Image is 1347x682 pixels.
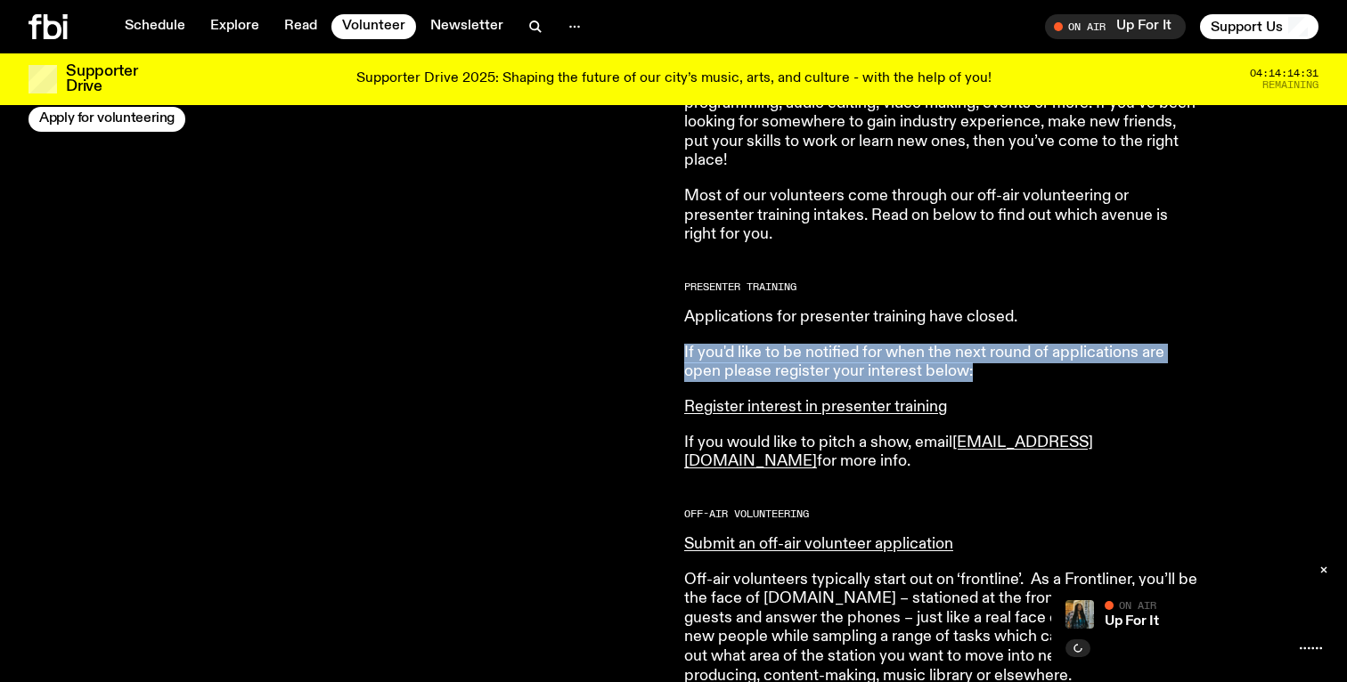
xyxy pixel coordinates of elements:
[1262,80,1318,90] span: Remaining
[1045,14,1186,39] button: On AirUp For It
[1211,19,1283,35] span: Support Us
[200,14,270,39] a: Explore
[684,308,1197,328] p: Applications for presenter training have closed.
[1119,599,1156,611] span: On Air
[114,14,196,39] a: Schedule
[29,107,185,132] a: Apply for volunteering
[331,14,416,39] a: Volunteer
[684,282,1197,292] h2: Presenter Training
[420,14,514,39] a: Newsletter
[1200,14,1318,39] button: Support Us
[1105,614,1159,629] a: Up For It
[273,14,328,39] a: Read
[1065,600,1094,629] img: Ify - a Brown Skin girl with black braided twists, looking up to the side with her tongue stickin...
[684,536,953,552] a: Submit an off-air volunteer application
[684,509,1197,519] h2: Off-Air Volunteering
[684,344,1197,382] p: If you'd like to be notified for when the next round of applications are open please register you...
[684,187,1197,245] p: Most of our volunteers come through our off-air volunteering or presenter training intakes. Read ...
[1250,69,1318,78] span: 04:14:14:31
[356,71,992,87] p: Supporter Drive 2025: Shaping the future of our city’s music, arts, and culture - with the help o...
[684,399,947,415] a: Register interest in presenter training
[684,434,1197,472] p: If you would like to pitch a show, email for more info.
[66,64,137,94] h3: Supporter Drive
